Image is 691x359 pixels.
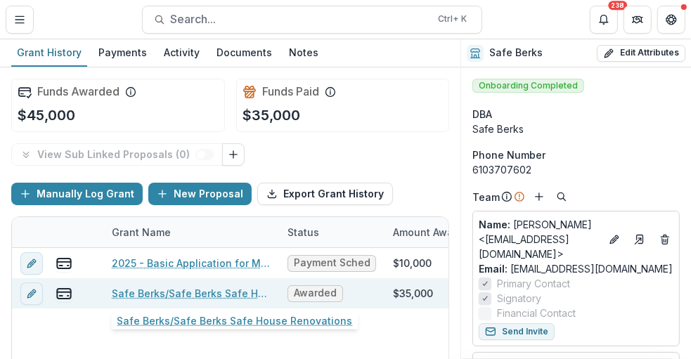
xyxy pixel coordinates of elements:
[103,217,279,247] div: Grant Name
[37,149,195,161] p: View Sub Linked Proposals ( 0 )
[112,286,271,301] a: Safe Berks/Safe Berks Safe House Renovations
[142,6,482,34] button: Search...
[294,287,337,299] span: Awarded
[385,217,490,247] div: Amount Awarded
[479,323,555,340] button: Send Invite
[606,231,623,248] button: Edit
[6,6,34,34] button: Toggle Menu
[243,105,300,126] p: $35,000
[11,143,223,166] button: View Sub Linked Proposals (0)
[279,225,328,240] div: Status
[590,6,618,34] button: Notifications
[472,79,584,93] span: Onboarding Completed
[479,217,600,261] p: [PERSON_NAME] <[EMAIL_ADDRESS][DOMAIN_NAME]>
[472,107,492,122] span: DBA
[279,217,385,247] div: Status
[211,39,278,67] a: Documents
[112,256,271,270] a: 2025 - Basic Application for Main Water Heater Replacement
[472,190,500,204] p: Team
[11,42,87,63] div: Grant History
[553,188,570,205] button: Search
[472,122,680,136] div: Safe Berks
[11,183,143,205] button: Manually Log Grant
[262,85,319,98] h2: Funds Paid
[657,6,685,34] button: Get Help
[597,45,685,62] button: Edit Attributes
[222,143,245,166] button: Link Grants
[20,282,43,305] button: edit
[56,285,72,302] button: view-payments
[18,105,75,126] p: $45,000
[479,263,508,275] span: Email:
[283,42,324,63] div: Notes
[385,225,484,240] div: Amount Awarded
[393,256,432,270] div: $10,000
[624,6,652,34] button: Partners
[472,162,680,177] div: 6103707602
[479,261,673,276] a: Email: [EMAIL_ADDRESS][DOMAIN_NAME]
[657,231,673,248] button: Deletes
[497,306,576,320] span: Financial Contact
[497,291,541,306] span: Signatory
[393,286,433,301] div: $35,000
[11,39,87,67] a: Grant History
[93,39,153,67] a: Payments
[37,85,120,98] h2: Funds Awarded
[628,228,651,251] a: Go to contact
[211,42,278,63] div: Documents
[436,11,470,27] div: Ctrl + K
[158,42,205,63] div: Activity
[158,39,205,67] a: Activity
[103,225,179,240] div: Grant Name
[20,252,43,275] button: edit
[489,47,543,59] h2: Safe Berks
[497,276,570,291] span: Primary Contact
[56,255,72,272] button: view-payments
[472,148,545,162] span: Phone Number
[171,13,430,26] span: Search...
[283,39,324,67] a: Notes
[479,217,600,261] a: Name: [PERSON_NAME] <[EMAIL_ADDRESS][DOMAIN_NAME]>
[257,183,393,205] button: Export Grant History
[531,188,548,205] button: Add
[294,257,370,269] span: Payment Schedule
[609,1,628,11] div: 238
[93,42,153,63] div: Payments
[479,218,510,230] span: Name :
[148,183,252,205] button: New Proposal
